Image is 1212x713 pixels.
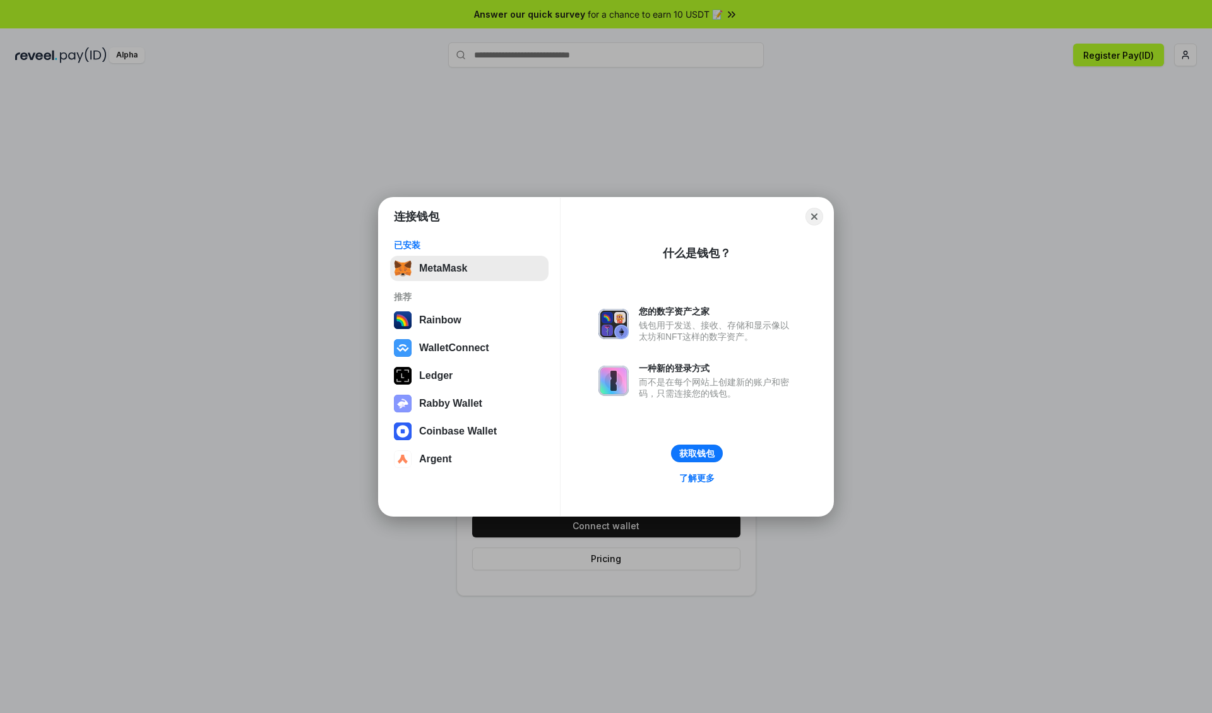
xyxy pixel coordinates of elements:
[390,308,549,333] button: Rainbow
[394,260,412,277] img: svg+xml,%3Csvg%20fill%3D%22none%22%20height%3D%2233%22%20viewBox%3D%220%200%2035%2033%22%20width%...
[419,398,482,409] div: Rabby Wallet
[394,395,412,412] img: svg+xml,%3Csvg%20xmlns%3D%22http%3A%2F%2Fwww.w3.org%2F2000%2Fsvg%22%20fill%3D%22none%22%20viewBox...
[394,239,545,251] div: 已安装
[390,391,549,416] button: Rabby Wallet
[394,311,412,329] img: svg+xml,%3Csvg%20width%3D%22120%22%20height%3D%22120%22%20viewBox%3D%220%200%20120%20120%22%20fil...
[394,450,412,468] img: svg+xml,%3Csvg%20width%3D%2228%22%20height%3D%2228%22%20viewBox%3D%220%200%2028%2028%22%20fill%3D...
[419,342,489,354] div: WalletConnect
[679,448,715,459] div: 获取钱包
[671,445,723,462] button: 获取钱包
[805,208,823,225] button: Close
[639,362,795,374] div: 一种新的登录方式
[672,470,722,486] a: 了解更多
[639,320,795,342] div: 钱包用于发送、接收、存储和显示像以太坊和NFT这样的数字资产。
[390,363,549,388] button: Ledger
[390,335,549,361] button: WalletConnect
[663,246,731,261] div: 什么是钱包？
[394,339,412,357] img: svg+xml,%3Csvg%20width%3D%2228%22%20height%3D%2228%22%20viewBox%3D%220%200%2028%2028%22%20fill%3D...
[639,376,795,399] div: 而不是在每个网站上创建新的账户和密码，只需连接您的钱包。
[390,446,549,472] button: Argent
[419,453,452,465] div: Argent
[419,315,461,326] div: Rainbow
[679,472,715,484] div: 了解更多
[394,209,439,224] h1: 连接钱包
[394,367,412,385] img: svg+xml,%3Csvg%20xmlns%3D%22http%3A%2F%2Fwww.w3.org%2F2000%2Fsvg%22%20width%3D%2228%22%20height%3...
[598,309,629,339] img: svg+xml,%3Csvg%20xmlns%3D%22http%3A%2F%2Fwww.w3.org%2F2000%2Fsvg%22%20fill%3D%22none%22%20viewBox...
[639,306,795,317] div: 您的数字资产之家
[598,366,629,396] img: svg+xml,%3Csvg%20xmlns%3D%22http%3A%2F%2Fwww.w3.org%2F2000%2Fsvg%22%20fill%3D%22none%22%20viewBox...
[390,419,549,444] button: Coinbase Wallet
[419,426,497,437] div: Coinbase Wallet
[390,256,549,281] button: MetaMask
[419,263,467,274] div: MetaMask
[394,422,412,440] img: svg+xml,%3Csvg%20width%3D%2228%22%20height%3D%2228%22%20viewBox%3D%220%200%2028%2028%22%20fill%3D...
[419,370,453,381] div: Ledger
[394,291,545,303] div: 推荐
